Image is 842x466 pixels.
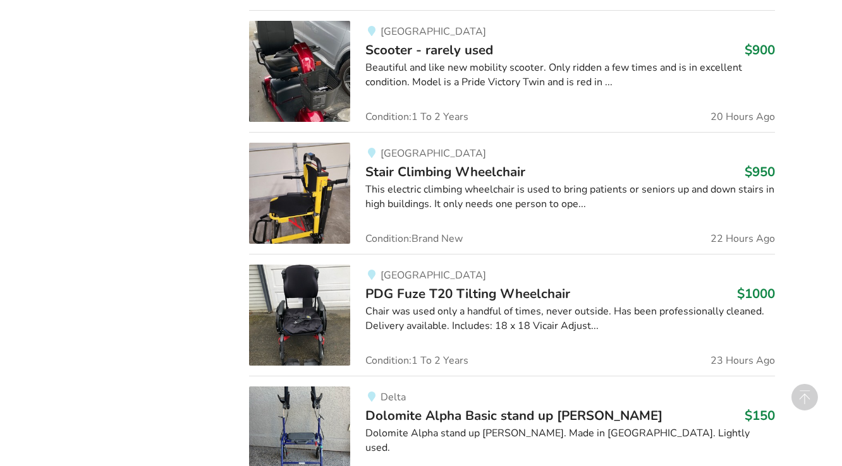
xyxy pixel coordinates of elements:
div: Chair was used only a handful of times, never outside. Has been professionally cleaned. Delivery ... [365,304,774,333]
span: 20 Hours Ago [711,112,775,122]
span: Dolomite Alpha Basic stand up [PERSON_NAME] [365,407,662,424]
h3: $900 [745,42,775,58]
span: PDG Fuze T20 Tilting Wheelchair [365,285,570,302]
span: Condition: 1 To 2 Years [365,355,468,366]
img: mobility-stair climbing wheelchair [249,143,350,244]
div: Beautiful and like new mobility scooter. Only ridden a few times and is in excellent condition. M... [365,61,774,90]
span: Delta [381,390,406,404]
a: mobility-scooter - rarely used[GEOGRAPHIC_DATA]Scooter - rarely used$900Beautiful and like new mo... [249,10,774,132]
span: [GEOGRAPHIC_DATA] [381,146,486,160]
h3: $1000 [737,285,775,302]
span: [GEOGRAPHIC_DATA] [381,268,486,282]
span: Stair Climbing Wheelchair [365,163,525,181]
span: Condition: 1 To 2 Years [365,112,468,122]
h3: $950 [745,164,775,180]
span: 23 Hours Ago [711,355,775,366]
div: This electric climbing wheelchair is used to bring patients or seniors up and down stairs in high... [365,182,774,212]
a: mobility-stair climbing wheelchair[GEOGRAPHIC_DATA]Stair Climbing Wheelchair$950This electric cli... [249,132,774,254]
img: mobility-scooter - rarely used [249,21,350,122]
span: Scooter - rarely used [365,41,493,59]
div: Dolomite Alpha stand up [PERSON_NAME]. Made in [GEOGRAPHIC_DATA]. Lightly used. [365,426,774,455]
span: Condition: Brand New [365,234,463,244]
a: mobility-pdg fuze t20 tilting wheelchair[GEOGRAPHIC_DATA]PDG Fuze T20 Tilting Wheelchair$1000Chai... [249,254,774,376]
img: mobility-pdg fuze t20 tilting wheelchair [249,265,350,366]
span: [GEOGRAPHIC_DATA] [381,25,486,39]
span: 22 Hours Ago [711,234,775,244]
h3: $150 [745,407,775,424]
